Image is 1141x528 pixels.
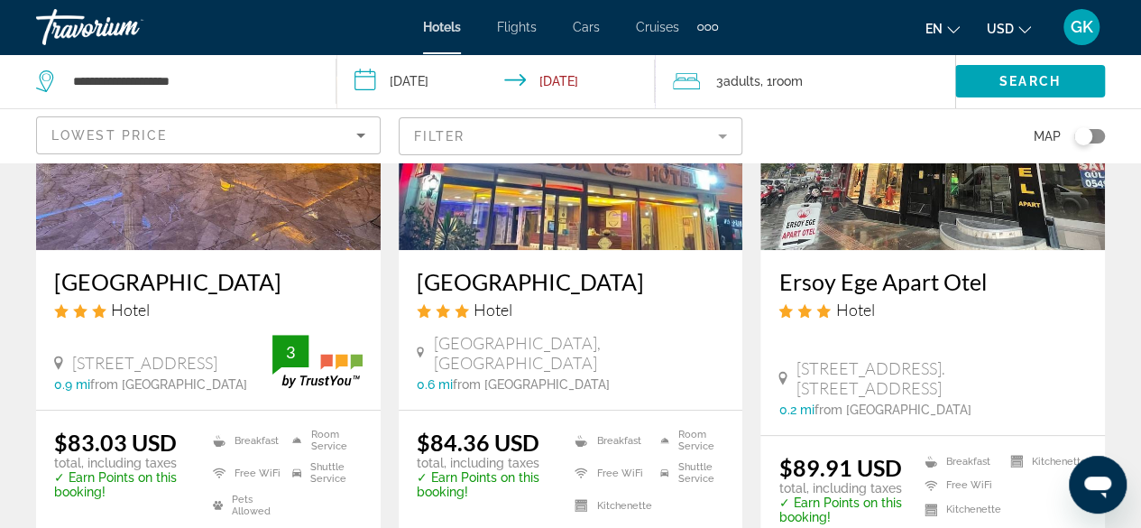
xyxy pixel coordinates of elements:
button: Travelers: 3 adults, 0 children [655,54,955,108]
li: Shuttle Service [283,461,363,485]
span: 0.2 mi [778,403,814,417]
span: from [GEOGRAPHIC_DATA] [90,377,247,392]
li: Kitchenette [916,502,1001,517]
div: 3 star Hotel [778,300,1087,320]
li: Breakfast [204,429,283,452]
span: 0.6 mi [417,377,453,392]
li: Breakfast [566,429,651,452]
a: Cruises [636,20,679,34]
li: Breakfast [916,454,1001,469]
li: Free WiFi [566,461,651,485]
p: total, including taxes [54,456,190,470]
span: 0.9 mi [54,377,90,392]
ins: $89.91 USD [778,454,901,481]
span: from [GEOGRAPHIC_DATA] [453,377,610,392]
span: [STREET_ADDRESS]. [STREET_ADDRESS] [796,358,1087,398]
iframe: Кнопка запуска окна обмена сообщениями [1069,456,1127,514]
a: Hotels [423,20,461,34]
li: Kitchenette [566,494,651,517]
span: Adults [723,74,760,88]
span: Hotel [474,300,512,320]
ins: $84.36 USD [417,429,539,456]
ins: $83.03 USD [54,429,177,456]
span: en [925,22,943,36]
li: Free WiFi [204,461,283,485]
span: [GEOGRAPHIC_DATA], [GEOGRAPHIC_DATA] [433,333,724,373]
span: Map [1034,124,1061,149]
p: ✓ Earn Points on this booking! [778,496,902,524]
button: Search [955,65,1105,97]
button: Extra navigation items [697,13,718,42]
p: total, including taxes [417,456,553,470]
p: total, including taxes [778,481,902,496]
a: [GEOGRAPHIC_DATA] [417,268,725,295]
a: Ersoy Ege Apart Otel [778,268,1087,295]
span: Search [999,74,1061,88]
button: Change currency [987,15,1031,42]
img: trustyou-badge.svg [272,335,363,388]
span: Room [772,74,803,88]
button: Check-in date: Sep 20, 2025 Check-out date: Sep 22, 2025 [336,54,655,108]
li: Free WiFi [916,478,1001,494]
div: 3 star Hotel [417,300,725,320]
span: Hotel [111,300,150,320]
span: USD [987,22,1014,36]
button: Change language [925,15,960,42]
mat-select: Sort by [51,125,365,146]
span: 3 [716,69,760,94]
span: , 1 [760,69,803,94]
div: 3 star Hotel [54,300,363,320]
p: ✓ Earn Points on this booking! [54,470,190,499]
li: Room Service [283,429,363,452]
button: Filter [399,116,743,156]
a: Cars [573,20,600,34]
button: User Menu [1058,8,1105,46]
div: 3 [272,341,308,363]
li: Shuttle Service [651,461,724,485]
span: GK [1071,18,1093,36]
a: Flights [497,20,537,34]
span: from [GEOGRAPHIC_DATA] [814,403,971,417]
span: [STREET_ADDRESS] [72,353,217,373]
li: Room Service [651,429,724,452]
span: Hotel [835,300,874,320]
li: Kitchenette [1001,454,1087,469]
p: ✓ Earn Points on this booking! [417,470,553,499]
a: [GEOGRAPHIC_DATA] [54,268,363,295]
span: Lowest Price [51,128,167,143]
a: Travorium [36,4,216,51]
button: Toggle map [1061,128,1105,144]
li: Pets Allowed [204,494,283,517]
